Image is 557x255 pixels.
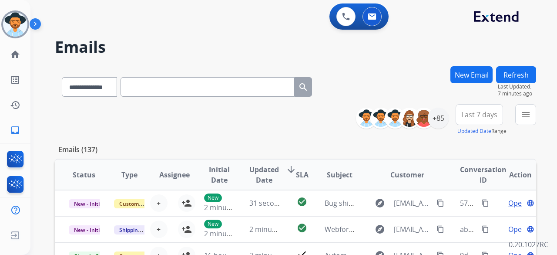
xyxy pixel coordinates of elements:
span: 2 minutes ago [204,203,251,212]
mat-icon: home [10,49,20,60]
p: Emails (137) [55,144,101,155]
span: Type [121,170,138,180]
span: New - Initial [69,225,109,235]
span: + [157,224,161,235]
span: + [157,198,161,208]
button: New Email [450,66,493,83]
button: + [150,221,168,238]
span: Last Updated: [498,83,536,90]
mat-icon: content_copy [481,199,489,207]
img: avatar [3,12,27,37]
span: Last 7 days [461,113,497,116]
span: Updated Date [249,164,279,185]
span: Assignee [159,170,190,180]
button: Refresh [496,66,536,83]
span: Customer Support [114,199,171,208]
mat-icon: list_alt [10,75,20,85]
span: Customer [390,170,424,180]
mat-icon: person_add [181,198,192,208]
span: Conversation ID [460,164,507,185]
h2: Emails [55,38,536,56]
span: Subject [327,170,352,180]
mat-icon: menu [520,109,531,120]
button: + [150,194,168,212]
span: Shipping Protection [114,225,174,235]
mat-icon: check_circle [297,197,307,207]
span: Webform from [EMAIL_ADDRESS][DOMAIN_NAME] on [DATE] [325,224,522,234]
mat-icon: explore [375,224,385,235]
mat-icon: content_copy [481,225,489,233]
th: Action [491,160,536,190]
span: Open [508,224,526,235]
mat-icon: check_circle [297,223,307,233]
p: 0.20.1027RC [509,239,548,250]
span: [EMAIL_ADDRESS][DOMAIN_NAME] [394,224,431,235]
span: Range [457,127,507,135]
p: New [204,220,222,228]
span: [EMAIL_ADDRESS][DOMAIN_NAME] [394,198,431,208]
span: Initial Date [204,164,235,185]
span: 2 minutes ago [204,229,251,238]
mat-icon: explore [375,198,385,208]
span: 2 minutes ago [249,224,296,234]
mat-icon: arrow_downward [286,164,296,175]
span: Status [73,170,95,180]
span: SLA [296,170,309,180]
span: 7 minutes ago [498,90,536,97]
span: Bug shield [325,198,359,208]
mat-icon: person_add [181,224,192,235]
div: +85 [428,108,449,129]
span: 31 seconds ago [249,198,300,208]
mat-icon: history [10,100,20,110]
button: Updated Date [457,128,491,135]
p: New [204,194,222,202]
span: New - Initial [69,199,109,208]
mat-icon: content_copy [436,225,444,233]
button: Last 7 days [456,104,503,125]
mat-icon: language [527,225,534,233]
mat-icon: search [298,82,309,92]
span: Open [508,198,526,208]
mat-icon: content_copy [436,199,444,207]
mat-icon: language [527,199,534,207]
mat-icon: inbox [10,125,20,136]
